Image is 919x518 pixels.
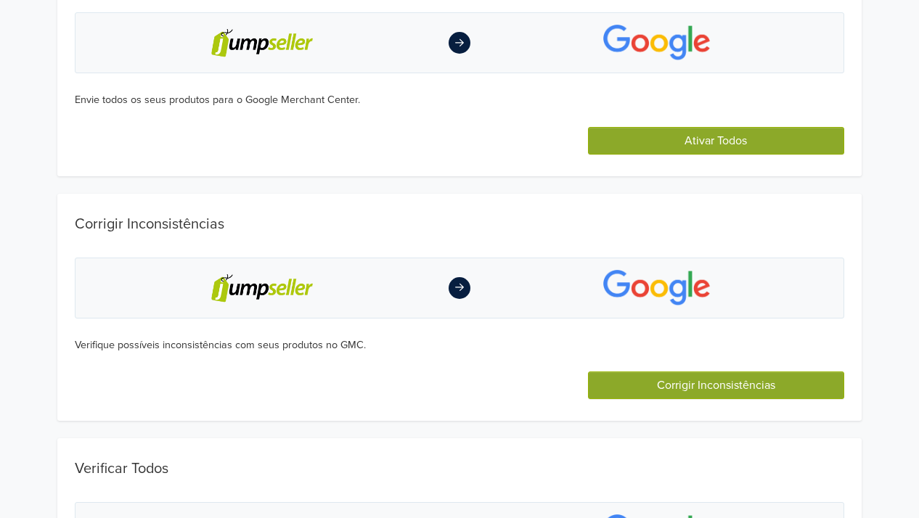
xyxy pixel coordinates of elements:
[210,25,314,61] img: jumpseller-logo
[588,371,844,399] button: Corrigir Inconsistências
[75,215,844,233] h1: Corrigir Inconsistências
[603,25,710,61] img: app-logo
[210,270,314,306] img: jumpseller-logo
[75,337,844,353] div: Verifique possíveis inconsistências com seus produtos no GMC.
[588,127,844,155] button: Ativar Todos
[75,460,844,477] h1: Verificar Todos
[603,270,710,306] img: app-logo
[75,92,844,108] div: Envie todos os seus produtos para o Google Merchant Center.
